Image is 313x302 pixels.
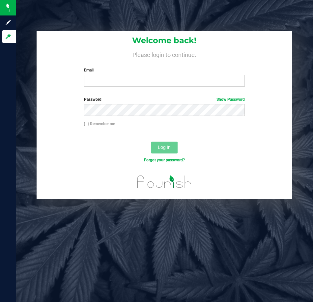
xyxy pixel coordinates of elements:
span: Log In [158,145,171,150]
button: Log In [151,142,178,153]
label: Remember me [84,121,115,127]
span: Password [84,97,101,102]
input: Remember me [84,122,89,126]
label: Email [84,67,245,73]
a: Forgot your password? [144,158,185,162]
inline-svg: Sign up [5,19,12,26]
img: flourish_logo.svg [132,170,196,194]
h4: Please login to continue. [37,50,293,58]
h1: Welcome back! [37,36,293,45]
a: Show Password [216,97,245,102]
inline-svg: Log in [5,33,12,40]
